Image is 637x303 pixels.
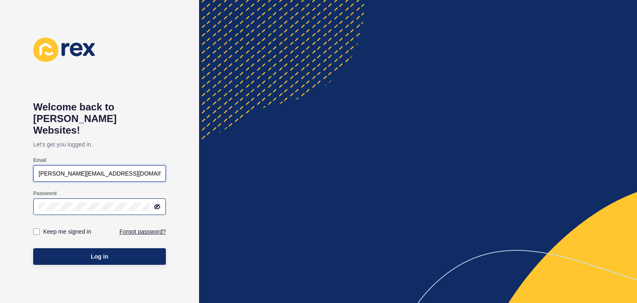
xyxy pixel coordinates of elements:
input: e.g. name@company.com [39,169,160,178]
h1: Welcome back to [PERSON_NAME] Websites! [33,101,166,136]
label: Keep me signed in [43,227,91,236]
p: Let's get you logged in. [33,136,166,153]
a: Forgot password? [119,227,166,236]
label: Password [33,190,57,197]
span: Log in [91,252,108,261]
label: Email [33,157,46,164]
button: Log in [33,248,166,265]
